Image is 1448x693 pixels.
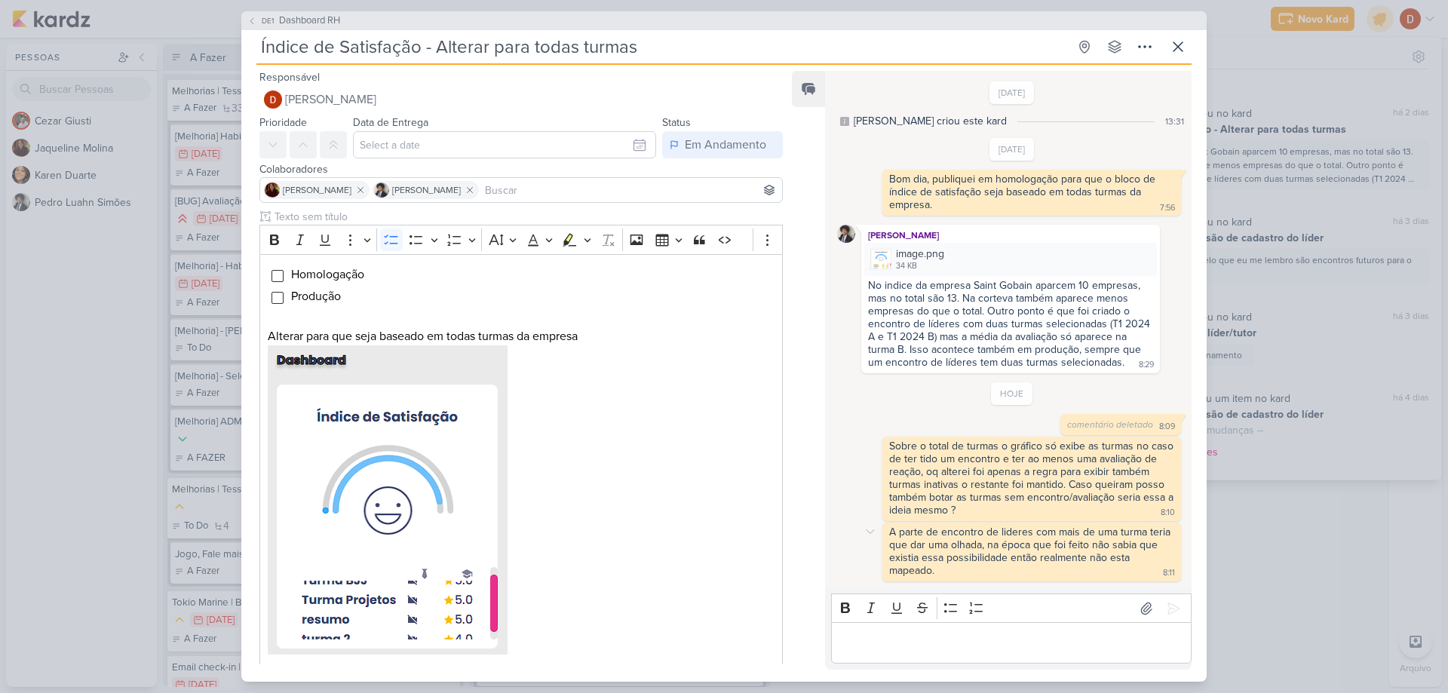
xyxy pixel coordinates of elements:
div: 34 KB [896,260,944,272]
span: [PERSON_NAME] [285,90,376,109]
span: comentário deletado [1067,419,1153,430]
div: 8:29 [1139,359,1154,371]
input: Buscar [482,181,779,199]
div: Sobre o total de turmas o gráfico só exibe as turmas no caso de ter tido um encontro e ter ao men... [889,440,1176,517]
div: 7:56 [1160,202,1175,214]
span: Homologação [291,267,364,282]
div: Colaboradores [259,161,783,177]
input: Texto sem título [271,209,783,225]
input: Kard Sem Título [256,33,1068,60]
img: MdFn0rijpVD3P6IkXQh2avZFAVWfYOHzxSHFUFk8.png [870,249,891,270]
div: A parte de encontro de lideres com mais de uma turma teria que dar uma olhada, na época que foi f... [889,526,1173,577]
button: [PERSON_NAME] [259,86,783,113]
div: No indice da empresa Saint Gobain aparcem 10 empresas, mas no total são 13. Na corteva também apa... [868,279,1153,369]
img: Davi Elias Teixeira [264,90,282,109]
div: Bom dia, publiquei em homologação para que o bloco de índice de satisfação seja baseado em todas ... [889,173,1158,211]
div: [PERSON_NAME] criou este kard [854,113,1007,129]
input: Select a date [353,131,656,158]
button: Em Andamento [662,131,783,158]
div: 13:31 [1165,115,1184,128]
span: [PERSON_NAME] [283,183,351,197]
div: 8:09 [1159,421,1175,433]
img: Pedro Luahn Simões [374,182,389,198]
img: Jaqueline Molina [265,182,280,198]
div: Editor editing area: main [831,622,1192,664]
span: Produção [291,289,341,304]
img: Pedro Luahn Simões [837,225,855,243]
div: Editor toolbar [831,593,1192,623]
span: [PERSON_NAME] [392,183,461,197]
img: pAOVUT0iHILH0Eny87OZsuPYZibDukO6U9FRY8od5c1a6g2hYaFob5z9KlQlDXUDcMwTPmh2luy8qhMr6LurTWVEj7Cuiq5so... [268,345,508,655]
div: 8:10 [1161,507,1175,519]
div: Em Andamento [685,136,766,154]
div: image.png [896,246,944,262]
div: Editor editing area: main [259,254,783,672]
label: Responsável [259,71,320,84]
div: image.png [864,243,1157,275]
label: Status [662,116,691,129]
label: Data de Entrega [353,116,428,129]
div: Editor toolbar [259,225,783,254]
label: Prioridade [259,116,307,129]
p: Alterar para que seja baseado em todas turmas da empresa [268,327,775,660]
div: [PERSON_NAME] [864,228,1157,243]
div: 8:11 [1163,567,1175,579]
